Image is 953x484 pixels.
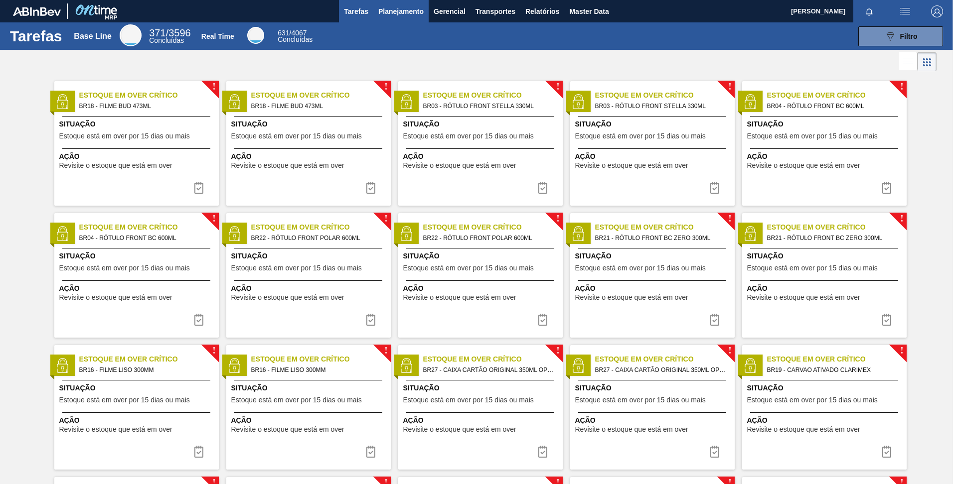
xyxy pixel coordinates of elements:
span: Estoque está em over por 15 dias ou mais [403,396,534,404]
div: Completar tarefa: 30143791 [703,442,727,462]
div: Completar tarefa: 30143785 [187,178,211,198]
span: Estoque em Over Crítico [767,222,907,233]
span: Ação [575,151,732,162]
span: Situação [403,251,560,261]
span: Ação [231,283,388,294]
div: Visão em Lista [899,52,918,71]
span: ! [556,83,559,91]
span: Estoque em Over Crítico [767,354,907,364]
div: Completar tarefa: 30143788 [359,310,383,330]
img: icon-task complete [881,182,893,194]
img: icon-task complete [365,446,377,458]
span: Estoque está em over por 15 dias ou mais [575,264,706,272]
span: Concluídas [149,36,184,44]
img: status [743,358,758,373]
img: status [571,358,586,373]
span: BR18 - FILME BUD 473ML [79,101,211,112]
span: Estoque está em over por 15 dias ou mais [575,132,706,140]
span: Estoque está em over por 15 dias ou mais [575,396,706,404]
span: BR22 - RÓTULO FRONT POLAR 600ML [423,233,555,243]
span: Estoque está em over por 15 dias ou mais [59,132,190,140]
span: BR03 - RÓTULO FRONT STELLA 330ML [595,101,727,112]
img: status [571,226,586,241]
span: Estoque está em over por 15 dias ou mais [59,264,190,272]
span: Ação [231,415,388,426]
img: icon-task complete [537,182,549,194]
span: BR27 - CAIXA CARTÃO ORIGINAL 350ML OPEN CORNER [423,364,555,375]
span: Situação [575,119,732,129]
div: Completar tarefa: 30143792 [875,442,899,462]
span: Revisite o estoque que está em over [59,426,172,433]
span: Ação [575,415,732,426]
button: icon-task complete [359,310,383,330]
span: BR04 - RÓTULO FRONT BC 600ML [767,101,899,112]
div: Completar tarefa: 30143789 [703,310,727,330]
span: Ação [575,283,732,294]
span: Estoque está em over por 15 dias ou mais [747,396,878,404]
span: Estoque está em over por 15 dias ou mais [403,132,534,140]
span: Revisite o estoque que está em over [403,162,516,169]
span: ! [384,347,387,355]
span: Estoque em Over Crítico [423,222,563,233]
span: ! [900,83,903,91]
span: Ação [403,283,560,294]
span: Estoque está em over por 15 dias ou mais [231,264,362,272]
img: icon-task complete [193,446,205,458]
img: icon-task complete [193,182,205,194]
img: status [55,94,70,109]
span: Situação [231,251,388,261]
span: ! [384,215,387,223]
span: Revisite o estoque que está em over [575,294,688,301]
img: status [399,226,414,241]
span: Situação [59,383,216,393]
div: Completar tarefa: 30143786 [703,178,727,198]
div: Completar tarefa: 30143790 [187,442,211,462]
button: icon-task complete [703,310,727,330]
span: Situação [231,383,388,393]
span: Situação [575,251,732,261]
button: icon-task complete [187,310,211,330]
span: BR16 - FILME LISO 300MM [79,364,211,375]
div: Completar tarefa: 30143791 [531,442,555,462]
span: Situação [59,251,216,261]
span: Estoque em Over Crítico [251,222,391,233]
span: Estoque em Over Crítico [251,90,391,101]
button: Filtro [858,26,943,46]
span: ! [212,215,215,223]
span: Situação [575,383,732,393]
img: Logout [931,5,943,17]
button: icon-task complete [531,442,555,462]
div: Completar tarefa: 30143786 [531,178,555,198]
span: BR27 - CAIXA CARTÃO ORIGINAL 350ML OPEN CORNER [595,364,727,375]
span: Concluídas [278,35,313,43]
img: status [743,226,758,241]
div: Completar tarefa: 30143787 [875,178,899,198]
span: BR21 - RÓTULO FRONT BC ZERO 300ML [595,233,727,243]
span: Estoque está em over por 15 dias ou mais [59,396,190,404]
span: Revisite o estoque que está em over [403,294,516,301]
span: ! [728,347,731,355]
span: / 4067 [278,29,307,37]
span: Master Data [569,5,609,17]
button: icon-task complete [875,310,899,330]
span: Estoque em Over Crítico [251,354,391,364]
img: status [399,358,414,373]
span: Ação [231,151,388,162]
div: Real Time [201,32,234,40]
span: Revisite o estoque que está em over [59,294,172,301]
span: Revisite o estoque que está em over [747,426,860,433]
span: BR19 - CARVAO ATIVADO CLARIMEX [767,364,899,375]
span: Ação [59,283,216,294]
span: ! [728,83,731,91]
div: Base Line [74,32,112,41]
h1: Tarefas [10,30,62,42]
img: status [227,358,242,373]
span: BR21 - RÓTULO FRONT BC ZERO 300ML [767,233,899,243]
img: icon-task complete [365,314,377,326]
span: ! [212,347,215,355]
span: Estoque em Over Crítico [423,90,563,101]
span: Estoque em Over Crítico [79,222,219,233]
span: Revisite o estoque que está em over [575,162,688,169]
span: Revisite o estoque que está em over [403,426,516,433]
span: 371 [149,27,165,38]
